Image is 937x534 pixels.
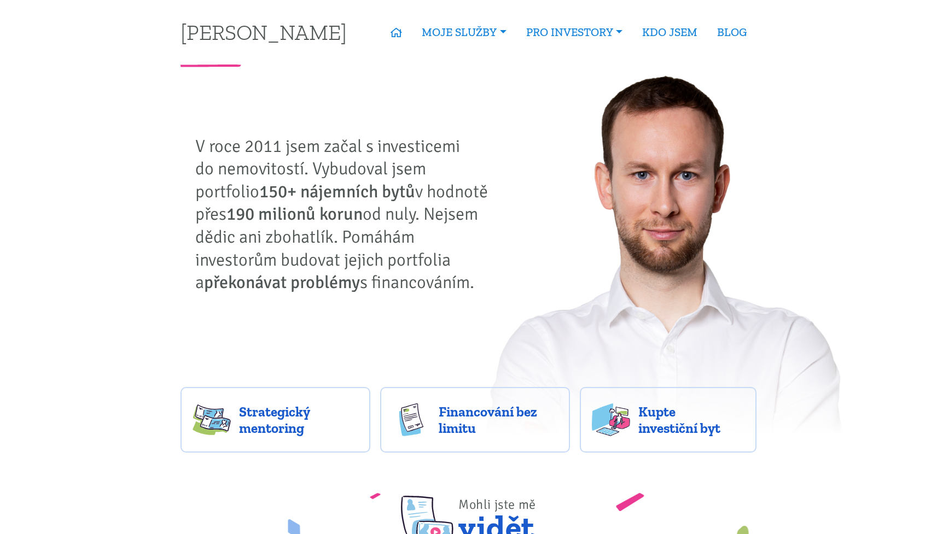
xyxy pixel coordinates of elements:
a: BLOG [707,20,756,45]
img: flats [592,403,630,436]
span: Financování bez limitu [439,403,558,436]
img: finance [392,403,430,436]
span: Kupte investiční byt [638,403,744,436]
a: KDO JSEM [632,20,707,45]
p: V roce 2011 jsem začal s investicemi do nemovitostí. Vybudoval jsem portfolio v hodnotě přes od n... [195,135,496,294]
a: Strategický mentoring [181,387,370,453]
span: Mohli jste mě [458,496,536,513]
img: strategy [193,403,231,436]
a: PRO INVESTORY [516,20,632,45]
a: [PERSON_NAME] [181,21,347,43]
strong: překonávat problémy [204,272,360,293]
a: Kupte investiční byt [580,387,756,453]
a: MOJE SLUŽBY [412,20,516,45]
strong: 190 milionů korun [226,203,363,225]
a: Financování bez limitu [380,387,570,453]
span: Strategický mentoring [239,403,358,436]
strong: 150+ nájemních bytů [259,181,415,202]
